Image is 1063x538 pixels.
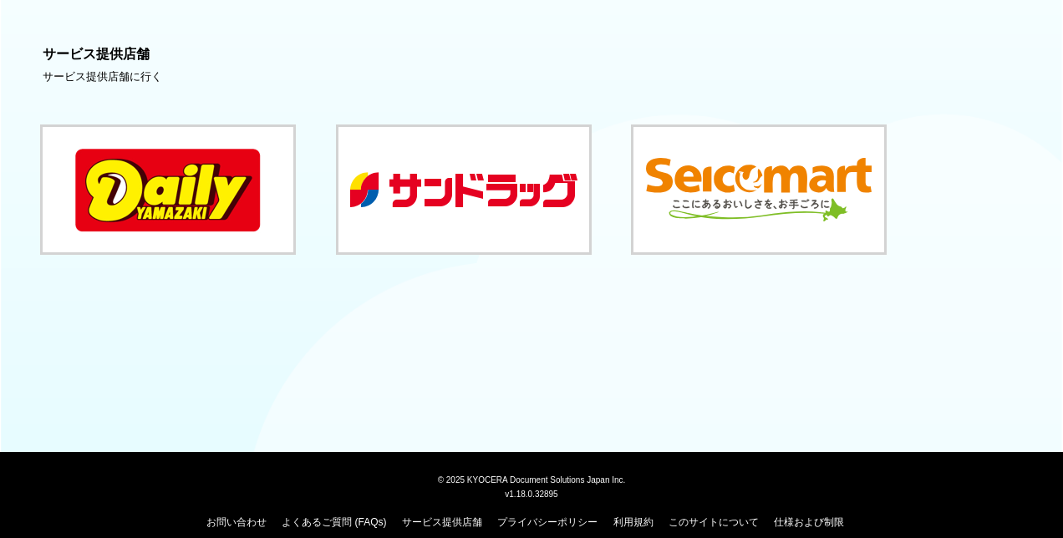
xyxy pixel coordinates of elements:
a: サービス提供店舗 [402,516,482,528]
span: v1.18.0.32895 [505,489,557,499]
a: 仕様および制限 [774,516,844,528]
h3: サービス提供店舗 [43,47,1020,62]
a: このサイトについて [669,516,759,528]
a: お問い合わせ [206,516,267,528]
span: © 2025 KYOCERA Document Solutions Japan Inc. [438,474,626,485]
a: よくあるご質問 (FAQs) [282,516,386,528]
a: 利用規約 [613,516,654,528]
a: プライバシーポリシー [497,516,598,528]
div: サービス提供店舗に行く [43,69,1020,85]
